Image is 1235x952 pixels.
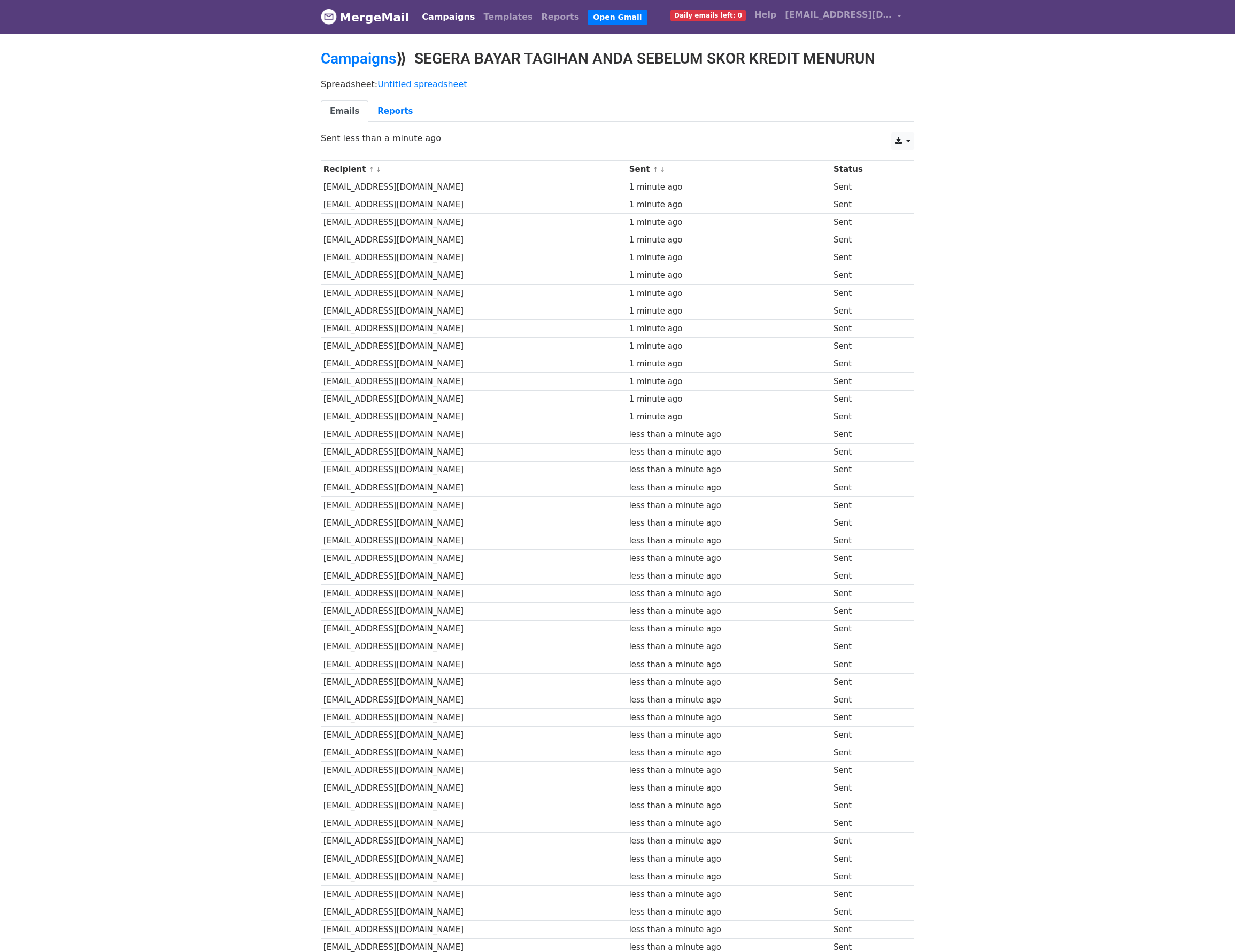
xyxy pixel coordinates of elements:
div: less than a minute ago [629,817,829,830]
td: Sent [831,532,904,550]
a: Reports [537,6,584,28]
div: less than a minute ago [629,659,829,671]
td: [EMAIL_ADDRESS][DOMAIN_NAME] [321,727,627,744]
td: [EMAIL_ADDRESS][DOMAIN_NAME] [321,603,627,620]
div: 1 minute ago [629,376,829,388]
td: Sent [831,691,904,708]
td: [EMAIL_ADDRESS][DOMAIN_NAME] [321,585,627,603]
td: [EMAIL_ADDRESS][DOMAIN_NAME] [321,178,627,196]
td: Sent [831,921,904,939]
a: Emails [321,100,368,122]
td: Sent [831,673,904,691]
div: less than a minute ago [629,924,829,936]
td: Sent [831,850,904,868]
td: [EMAIL_ADDRESS][DOMAIN_NAME] [321,514,627,532]
a: ↓ [375,166,381,174]
img: MergeMail logo [321,9,337,25]
div: 1 minute ago [629,252,829,264]
td: Sent [831,373,904,391]
div: less than a minute ago [629,446,829,458]
div: 1 minute ago [629,181,829,193]
div: less than a minute ago [629,906,829,918]
td: Sent [831,249,904,267]
div: less than a minute ago [629,764,829,777]
td: [EMAIL_ADDRESS][DOMAIN_NAME] [321,267,627,284]
td: Sent [831,443,904,461]
div: less than a minute ago [629,570,829,582]
th: Status [831,161,904,178]
td: Sent [831,196,904,214]
td: [EMAIL_ADDRESS][DOMAIN_NAME] [321,391,627,408]
span: [EMAIL_ADDRESS][DOMAIN_NAME] [785,9,892,21]
td: Sent [831,585,904,603]
a: ↓ [659,166,665,174]
td: Sent [831,638,904,656]
td: Sent [831,267,904,284]
td: Sent [831,496,904,514]
td: [EMAIL_ADDRESS][DOMAIN_NAME] [321,496,627,514]
td: Sent [831,832,904,850]
td: Sent [831,550,904,567]
div: less than a minute ago [629,782,829,794]
a: Campaigns [321,50,396,67]
div: 1 minute ago [629,199,829,211]
td: Sent [831,319,904,337]
td: [EMAIL_ADDRESS][DOMAIN_NAME] [321,461,627,479]
div: less than a minute ago [629,712,829,724]
td: [EMAIL_ADDRESS][DOMAIN_NAME] [321,532,627,550]
td: Sent [831,709,904,727]
td: Sent [831,391,904,408]
a: Campaigns [418,6,479,28]
div: less than a minute ago [629,552,829,565]
div: less than a minute ago [629,747,829,759]
div: less than a minute ago [629,517,829,529]
td: [EMAIL_ADDRESS][DOMAIN_NAME] [321,744,627,762]
td: [EMAIL_ADDRESS][DOMAIN_NAME] [321,868,627,885]
td: [EMAIL_ADDRESS][DOMAIN_NAME] [321,762,627,779]
th: Sent [627,161,831,178]
div: 1 minute ago [629,358,829,370]
div: less than a minute ago [629,676,829,689]
td: Sent [831,355,904,373]
a: Help [750,4,781,26]
td: Sent [831,620,904,638]
td: [EMAIL_ADDRESS][DOMAIN_NAME] [321,779,627,797]
div: 1 minute ago [629,393,829,405]
a: MergeMail [321,6,409,28]
a: Daily emails left: 0 [666,4,750,26]
td: Sent [831,231,904,249]
a: Open Gmail [588,10,647,25]
h2: ⟫ SEGERA BAYAR TAGIHAN ANDA SEBELUM SKOR KREDIT MENURUN [321,50,914,68]
div: less than a minute ago [629,535,829,547]
div: less than a minute ago [629,428,829,441]
td: Sent [831,762,904,779]
td: [EMAIL_ADDRESS][DOMAIN_NAME] [321,408,627,426]
div: less than a minute ago [629,694,829,706]
td: [EMAIL_ADDRESS][DOMAIN_NAME] [321,373,627,391]
td: [EMAIL_ADDRESS][DOMAIN_NAME] [321,921,627,939]
div: 1 minute ago [629,287,829,300]
td: Sent [831,178,904,196]
td: [EMAIL_ADDRESS][DOMAIN_NAME] [321,832,627,850]
div: 1 minute ago [629,269,829,282]
td: Sent [831,461,904,479]
td: [EMAIL_ADDRESS][DOMAIN_NAME] [321,550,627,567]
td: [EMAIL_ADDRESS][DOMAIN_NAME] [321,620,627,638]
td: Sent [831,815,904,832]
td: Sent [831,727,904,744]
th: Recipient [321,161,627,178]
td: Sent [831,868,904,885]
td: Sent [831,656,904,673]
div: less than a minute ago [629,500,829,512]
td: Sent [831,214,904,231]
p: Spreadsheet: [321,79,914,90]
td: [EMAIL_ADDRESS][DOMAIN_NAME] [321,426,627,443]
td: Sent [831,479,904,496]
div: less than a minute ago [629,623,829,635]
td: Sent [831,426,904,443]
td: Sent [831,885,904,903]
td: [EMAIL_ADDRESS][DOMAIN_NAME] [321,709,627,727]
div: less than a minute ago [629,800,829,812]
div: less than a minute ago [629,853,829,865]
div: 1 minute ago [629,216,829,229]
